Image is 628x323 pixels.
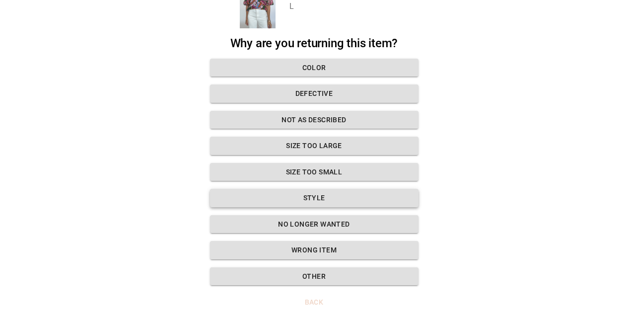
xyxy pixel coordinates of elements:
[210,241,419,259] button: Wrong Item
[289,0,394,12] p: L
[210,293,419,312] button: Back
[210,267,419,286] button: Other
[210,215,419,234] button: No longer wanted
[210,36,419,51] h2: Why are you returning this item?
[210,163,419,181] button: Size too small
[210,59,419,77] button: Color
[210,137,419,155] button: Size too large
[210,84,419,103] button: Defective
[210,189,419,207] button: Style
[210,111,419,129] button: Not as described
